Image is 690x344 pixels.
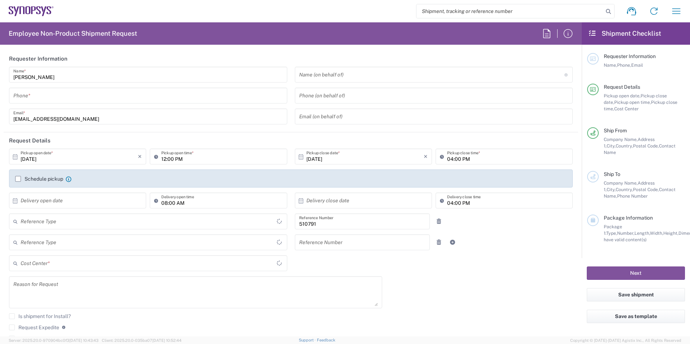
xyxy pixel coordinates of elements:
span: Package Information [604,215,653,221]
span: Request Details [604,84,640,90]
span: Phone, [617,62,631,68]
span: Copyright © [DATE]-[DATE] Agistix Inc., All Rights Reserved [570,337,681,344]
span: Type, [606,230,617,236]
span: Client: 2025.20.0-035ba07 [102,338,182,343]
span: Ship To [604,171,620,177]
a: Add Reference [447,237,458,247]
label: Return label required [9,336,67,341]
span: Email [631,62,643,68]
span: Phone Number [617,193,648,199]
span: Width, [650,230,663,236]
span: Postal Code, [633,143,659,149]
span: City, [607,143,616,149]
i: × [424,151,428,162]
a: Remove Reference [434,237,444,247]
span: Number, [617,230,634,236]
a: Remove Reference [434,216,444,226]
a: Support [299,338,317,342]
h2: Request Details [9,137,51,144]
label: Request Expedite [9,325,59,330]
span: Name, [604,62,617,68]
span: Company Name, [604,137,638,142]
input: Shipment, tracking or reference number [416,4,603,18]
span: Country, [616,187,633,192]
span: Cost Center [614,106,639,111]
button: Save as template [587,310,685,323]
span: [DATE] 10:43:43 [69,338,99,343]
button: Save shipment [587,288,685,301]
span: Requester Information [604,53,656,59]
span: Ship From [604,128,627,133]
span: Postal Code, [633,187,659,192]
i: × [138,151,142,162]
span: Length, [634,230,650,236]
span: Pickup open time, [614,100,651,105]
h2: Requester Information [9,55,67,62]
h2: Shipment Checklist [588,29,661,38]
span: Country, [616,143,633,149]
span: Package 1: [604,224,622,236]
span: Height, [663,230,678,236]
span: City, [607,187,616,192]
a: Feedback [317,338,335,342]
label: Is shipment for Install? [9,313,71,319]
button: Next [587,266,685,280]
span: [DATE] 10:52:44 [152,338,182,343]
span: Pickup open date, [604,93,641,98]
span: Company Name, [604,180,638,186]
span: Server: 2025.20.0-970904bc0f3 [9,338,99,343]
h2: Employee Non-Product Shipment Request [9,29,137,38]
label: Schedule pickup [15,176,63,182]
